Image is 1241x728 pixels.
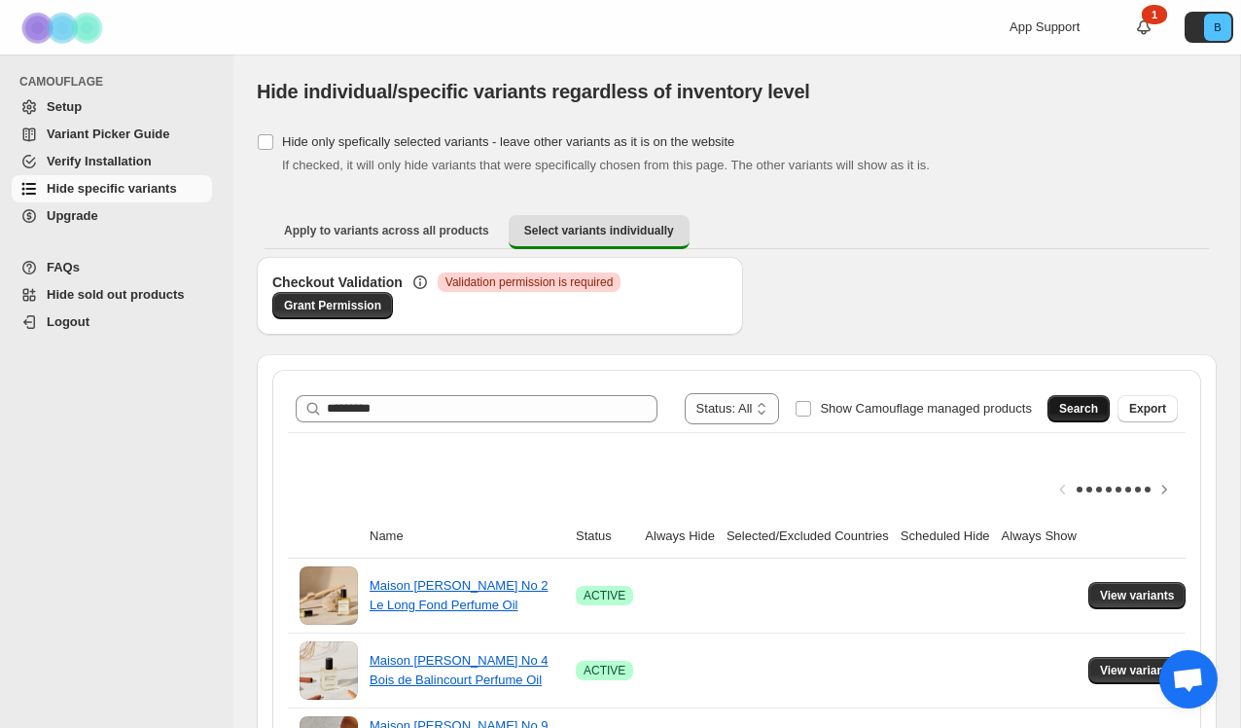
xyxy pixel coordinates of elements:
[1134,18,1153,37] a: 1
[12,121,212,148] a: Variant Picker Guide
[1059,401,1098,417] span: Search
[1129,401,1166,417] span: Export
[820,401,1032,416] span: Show Camouflage managed products
[1088,657,1187,684] button: View variants
[272,292,393,319] a: Grant Permission
[300,566,358,625] img: Maison Louis Marie No 2 Le Long Fond Perfume Oil
[47,314,89,329] span: Logout
[47,287,185,302] span: Hide sold out products
[257,81,810,102] span: Hide individual/specific variants regardless of inventory level
[284,223,489,238] span: Apply to variants across all products
[584,663,625,678] span: ACTIVE
[272,273,403,292] h3: Checkout Validation
[370,653,549,687] a: Maison [PERSON_NAME] No 4 Bois de Balincourt Perfume Oil
[445,274,614,290] span: Validation permission is required
[47,208,98,223] span: Upgrade
[1088,582,1187,609] button: View variants
[47,154,152,168] span: Verify Installation
[12,202,212,230] a: Upgrade
[19,74,220,90] span: CAMOUFLAGE
[996,515,1082,559] th: Always Show
[1185,12,1233,43] button: Avatar with initials B
[282,134,734,149] span: Hide only spefically selected variants - leave other variants as it is on the website
[16,1,113,55] img: Camouflage
[584,588,625,603] span: ACTIVE
[1151,476,1178,503] button: Scroll table right one column
[12,93,212,121] a: Setup
[47,181,177,196] span: Hide specific variants
[12,175,212,202] a: Hide specific variants
[47,127,169,141] span: Variant Picker Guide
[895,515,996,559] th: Scheduled Hide
[1159,650,1218,709] div: Open chat
[1214,21,1221,33] text: B
[268,215,505,246] button: Apply to variants across all products
[12,281,212,309] a: Hide sold out products
[12,148,212,175] a: Verify Installation
[370,578,549,612] a: Maison [PERSON_NAME] No 2 Le Long Fond Perfume Oil
[12,309,212,336] a: Logout
[12,254,212,281] a: FAQs
[524,223,674,238] span: Select variants individually
[364,515,570,559] th: Name
[47,99,82,114] span: Setup
[284,298,381,313] span: Grant Permission
[1117,395,1178,422] button: Export
[1100,663,1175,678] span: View variants
[1142,5,1167,24] div: 1
[721,515,895,559] th: Selected/Excluded Countries
[509,215,690,249] button: Select variants individually
[1204,14,1231,41] span: Avatar with initials B
[1100,588,1175,603] span: View variants
[282,158,930,172] span: If checked, it will only hide variants that were specifically chosen from this page. The other va...
[639,515,721,559] th: Always Hide
[1010,19,1080,34] span: App Support
[1047,395,1110,422] button: Search
[47,260,80,274] span: FAQs
[300,641,358,700] img: Maison Louis Marie No 4 Bois de Balincourt Perfume Oil
[570,515,639,559] th: Status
